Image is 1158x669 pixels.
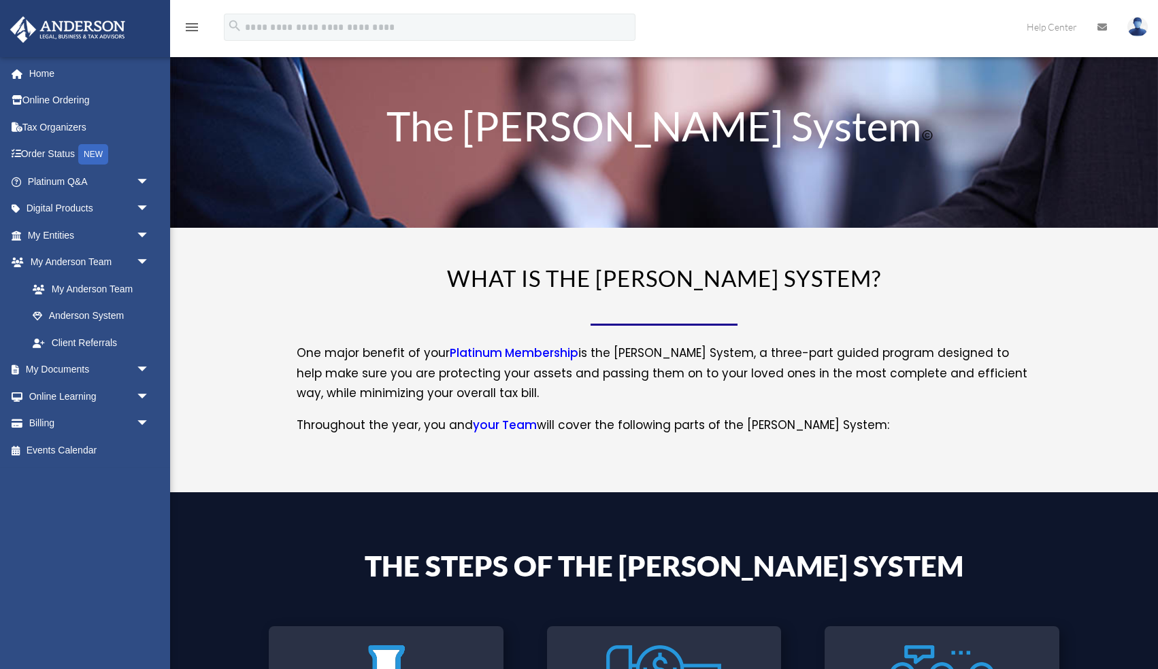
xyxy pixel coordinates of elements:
a: Digital Productsarrow_drop_down [10,195,170,222]
span: arrow_drop_down [136,222,163,250]
a: your Team [473,417,537,440]
p: Throughout the year, you and will cover the following parts of the [PERSON_NAME] System: [297,415,1031,436]
p: One major benefit of your is the [PERSON_NAME] System, a three-part guided program designed to he... [297,343,1031,415]
a: Online Ordering [10,87,170,114]
a: Events Calendar [10,436,170,464]
i: search [227,18,242,33]
span: arrow_drop_down [136,168,163,196]
a: Client Referrals [19,329,170,356]
a: My Anderson Team [19,275,170,303]
a: Online Learningarrow_drop_down [10,383,170,410]
span: arrow_drop_down [136,410,163,438]
div: NEW [78,144,108,165]
a: My Anderson Teamarrow_drop_down [10,249,170,276]
span: WHAT IS THE [PERSON_NAME] SYSTEM? [447,264,881,292]
span: arrow_drop_down [136,249,163,277]
a: Platinum Q&Aarrow_drop_down [10,168,170,195]
span: arrow_drop_down [136,383,163,411]
a: Platinum Membership [450,345,578,368]
span: arrow_drop_down [136,195,163,223]
a: Anderson System [19,303,163,330]
span: arrow_drop_down [136,356,163,384]
a: My Entitiesarrow_drop_down [10,222,170,249]
a: Billingarrow_drop_down [10,410,170,437]
img: User Pic [1127,17,1148,37]
a: My Documentsarrow_drop_down [10,356,170,383]
a: menu [184,24,200,35]
h1: The [PERSON_NAME] System [297,105,1031,153]
h4: The Steps of the [PERSON_NAME] System [297,551,1031,587]
a: Tax Organizers [10,114,170,141]
a: Home [10,60,170,87]
img: Anderson Advisors Platinum Portal [6,16,129,43]
i: menu [184,19,200,35]
a: Order StatusNEW [10,141,170,169]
